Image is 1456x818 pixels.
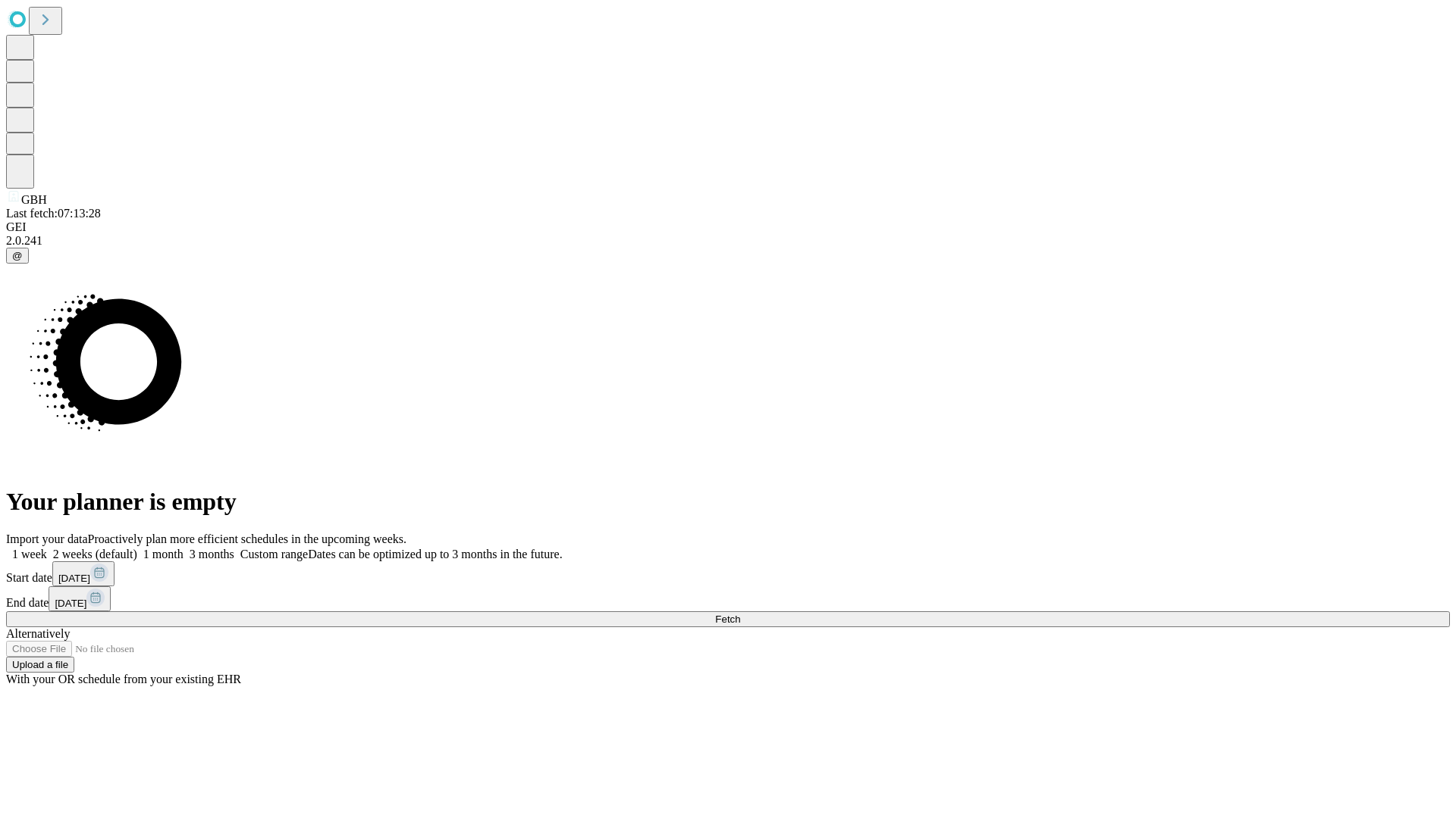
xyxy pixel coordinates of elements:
[6,586,1450,611] div: End date
[240,548,308,560] span: Custom range
[53,548,137,560] span: 2 weeks (default)
[6,234,1450,248] div: 2.0.241
[6,627,70,640] span: Alternatively
[6,657,74,673] button: Upload a file
[190,548,234,560] span: 3 months
[12,548,47,560] span: 1 week
[12,250,23,261] span: @
[6,248,29,264] button: @
[88,532,406,545] span: Proactively plan more efficient schedules in the upcoming weeks.
[52,561,115,586] button: [DATE]
[308,548,562,560] span: Dates can be optimized up to 3 months in the future.
[6,207,101,220] span: Last fetch: 07:13:28
[6,220,1450,234] div: GEI
[143,548,184,560] span: 1 month
[49,586,111,611] button: [DATE]
[21,193,47,206] span: GBH
[6,561,1450,586] div: Start date
[6,611,1450,627] button: Fetch
[715,613,740,625] span: Fetch
[6,532,88,545] span: Import your data
[55,598,86,609] span: [DATE]
[6,673,241,685] span: With your OR schedule from your existing EHR
[6,488,1450,516] h1: Your planner is empty
[58,573,90,584] span: [DATE]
